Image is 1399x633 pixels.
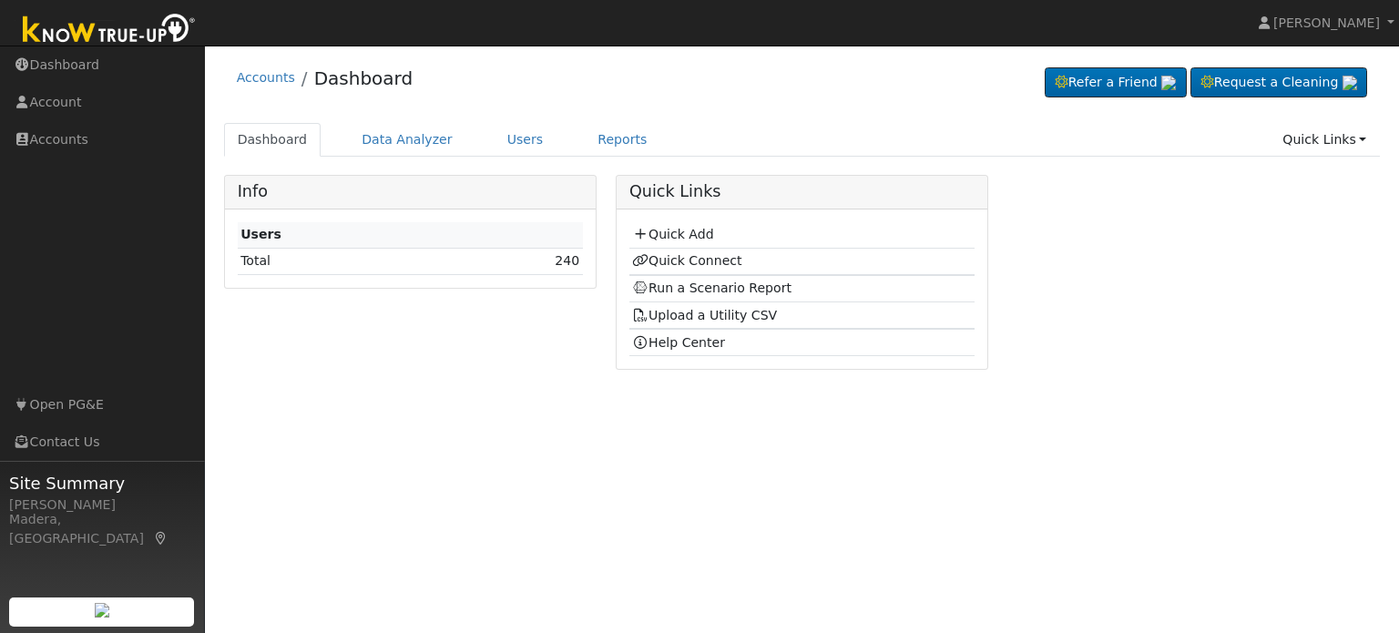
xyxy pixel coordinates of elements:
a: Dashboard [314,67,414,89]
a: Quick Add [632,227,713,241]
a: Data Analyzer [348,123,466,157]
a: Run a Scenario Report [632,281,791,295]
a: Accounts [237,70,295,85]
a: Refer a Friend [1045,67,1187,98]
a: Upload a Utility CSV [632,308,777,322]
img: retrieve [1343,76,1357,90]
span: [PERSON_NAME] [1273,15,1380,30]
a: Help Center [632,335,725,350]
a: Map [153,531,169,546]
h5: Info [238,182,583,201]
td: Total [238,248,424,274]
h5: Quick Links [629,182,975,201]
a: Quick Connect [632,253,741,268]
div: [PERSON_NAME] [9,495,195,515]
img: Know True-Up [14,10,205,51]
a: Dashboard [224,123,322,157]
a: Request a Cleaning [1190,67,1367,98]
div: Madera, [GEOGRAPHIC_DATA] [9,510,195,548]
span: Site Summary [9,471,195,495]
a: Reports [584,123,660,157]
strong: Users [240,227,281,241]
img: retrieve [95,603,109,618]
a: Users [494,123,557,157]
a: 240 [555,253,579,268]
img: retrieve [1161,76,1176,90]
a: Quick Links [1269,123,1380,157]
